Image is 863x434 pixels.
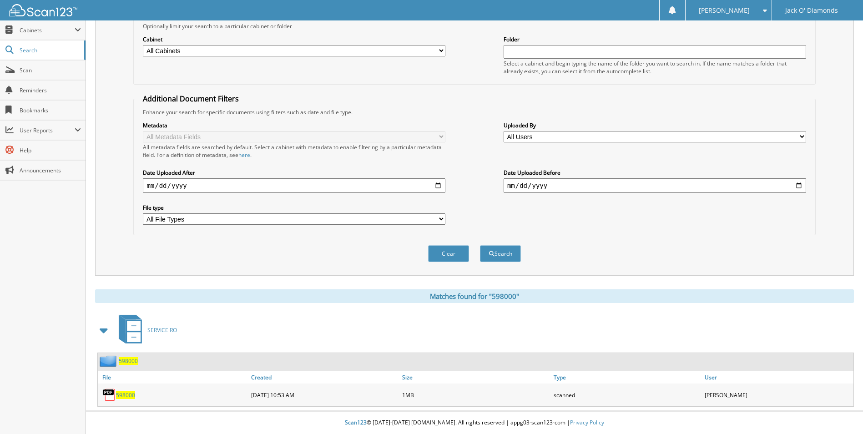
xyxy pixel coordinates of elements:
div: scanned [551,386,702,404]
a: 598000 [116,391,135,399]
div: Optionally limit your search to a particular cabinet or folder [138,22,810,30]
a: Size [400,371,551,384]
label: Folder [504,35,806,43]
span: Announcements [20,167,81,174]
span: User Reports [20,126,75,134]
span: [PERSON_NAME] [699,8,750,13]
span: Cabinets [20,26,75,34]
div: Select a cabinet and begin typing the name of the folder you want to search in. If the name match... [504,60,806,75]
a: Type [551,371,702,384]
div: Matches found for "598000" [95,289,854,303]
img: PDF.png [102,388,116,402]
legend: Additional Document Filters [138,94,243,104]
label: Uploaded By [504,121,806,129]
div: 1MB [400,386,551,404]
button: Search [480,245,521,262]
div: [PERSON_NAME] [702,386,853,404]
a: User [702,371,853,384]
span: Jack O' Diamonds [785,8,838,13]
a: SERVICE RO [113,312,177,348]
a: Created [249,371,400,384]
div: [DATE] 10:53 AM [249,386,400,404]
button: Clear [428,245,469,262]
input: end [504,178,806,193]
a: Privacy Policy [570,419,604,426]
a: 598000 [119,357,138,365]
a: here [238,151,250,159]
label: Metadata [143,121,445,129]
label: Date Uploaded Before [504,169,806,177]
input: start [143,178,445,193]
img: folder2.png [100,355,119,367]
label: Cabinet [143,35,445,43]
div: Enhance your search for specific documents using filters such as date and file type. [138,108,810,116]
span: Scan123 [345,419,367,426]
div: © [DATE]-[DATE] [DOMAIN_NAME]. All rights reserved | appg03-scan123-com | [86,412,863,434]
iframe: Chat Widget [818,390,863,434]
span: SERVICE RO [147,326,177,334]
img: scan123-logo-white.svg [9,4,77,16]
a: File [98,371,249,384]
span: Search [20,46,80,54]
label: Date Uploaded After [143,169,445,177]
span: Bookmarks [20,106,81,114]
span: Help [20,146,81,154]
span: Scan [20,66,81,74]
div: All metadata fields are searched by default. Select a cabinet with metadata to enable filtering b... [143,143,445,159]
label: File type [143,204,445,212]
span: Reminders [20,86,81,94]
